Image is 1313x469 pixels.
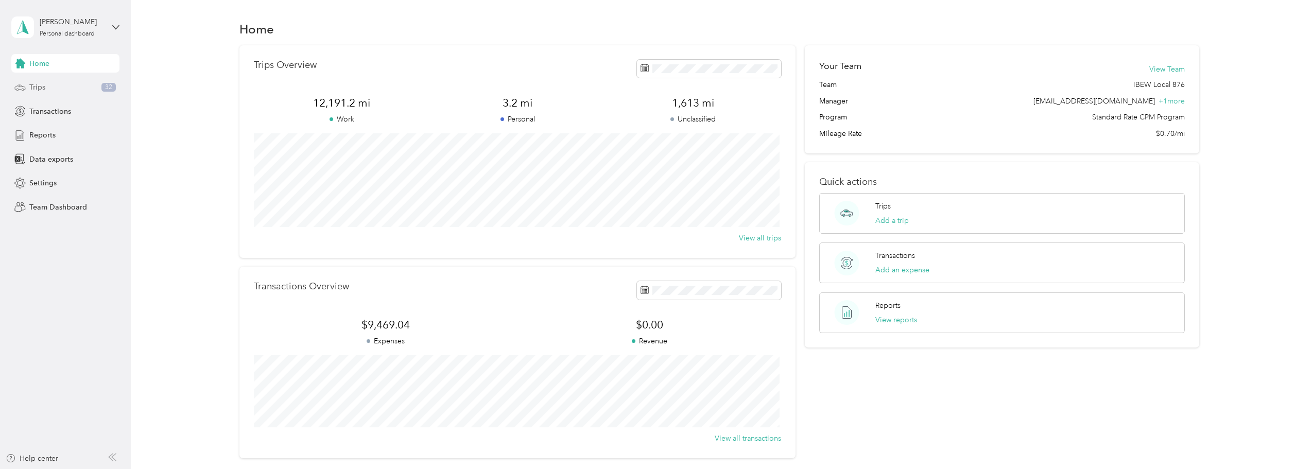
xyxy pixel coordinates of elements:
span: Team Dashboard [29,202,87,213]
span: Settings [29,178,57,188]
span: Transactions [29,106,71,117]
span: $9,469.04 [254,318,517,332]
span: $0.00 [517,318,781,332]
h1: Home [239,24,274,34]
button: View Team [1149,64,1185,75]
p: Work [254,114,429,125]
button: View all transactions [715,433,781,444]
span: 1,613 mi [606,96,781,110]
button: View reports [875,315,917,325]
p: Personal [429,114,605,125]
span: 3.2 mi [429,96,605,110]
button: Add a trip [875,215,909,226]
button: Add an expense [875,265,929,275]
span: Reports [29,130,56,141]
span: Home [29,58,49,69]
p: Revenue [517,336,781,346]
h2: Your Team [819,60,861,73]
span: $0.70/mi [1156,128,1185,139]
p: Expenses [254,336,517,346]
span: Trips [29,82,45,93]
p: Trips [875,201,891,212]
p: Reports [875,300,901,311]
span: Manager [819,96,848,107]
div: Personal dashboard [40,31,95,37]
button: Help center [6,453,58,464]
iframe: Everlance-gr Chat Button Frame [1255,411,1313,469]
div: [PERSON_NAME] [40,16,104,27]
span: Mileage Rate [819,128,862,139]
span: Team [819,79,837,90]
span: 32 [101,83,116,92]
span: Program [819,112,847,123]
p: Unclassified [606,114,781,125]
p: Transactions [875,250,915,261]
span: + 1 more [1159,97,1185,106]
p: Quick actions [819,177,1185,187]
span: 12,191.2 mi [254,96,429,110]
p: Transactions Overview [254,281,349,292]
button: View all trips [739,233,781,244]
span: [EMAIL_ADDRESS][DOMAIN_NAME] [1033,97,1155,106]
p: Trips Overview [254,60,317,71]
span: Data exports [29,154,73,165]
span: Standard Rate CPM Program [1092,112,1185,123]
span: IBEW Local 876 [1133,79,1185,90]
